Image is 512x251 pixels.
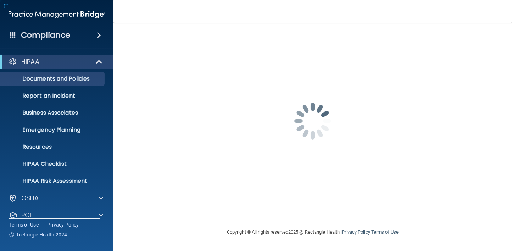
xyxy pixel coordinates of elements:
div: Copyright © All rights reserved 2025 @ Rectangle Health | | [183,221,442,244]
p: HIPAA [21,58,39,66]
a: PCI [9,211,103,219]
p: OSHA [21,194,39,202]
p: Report an Incident [5,92,101,99]
p: HIPAA Checklist [5,160,101,168]
p: Resources [5,143,101,151]
p: HIPAA Risk Assessment [5,178,101,185]
a: HIPAA [9,58,103,66]
img: PMB logo [9,7,105,22]
p: Business Associates [5,109,101,116]
a: Privacy Policy [342,229,370,235]
a: OSHA [9,194,103,202]
a: Privacy Policy [47,221,79,228]
img: spinner.e123f6fc.gif [277,86,348,157]
a: Terms of Use [9,221,39,228]
p: PCI [21,211,31,219]
a: Terms of Use [371,229,399,235]
p: Documents and Policies [5,75,101,82]
iframe: Drift Widget Chat Controller [389,212,503,241]
h4: Compliance [21,30,70,40]
p: Emergency Planning [5,126,101,133]
span: Ⓒ Rectangle Health 2024 [9,231,67,238]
